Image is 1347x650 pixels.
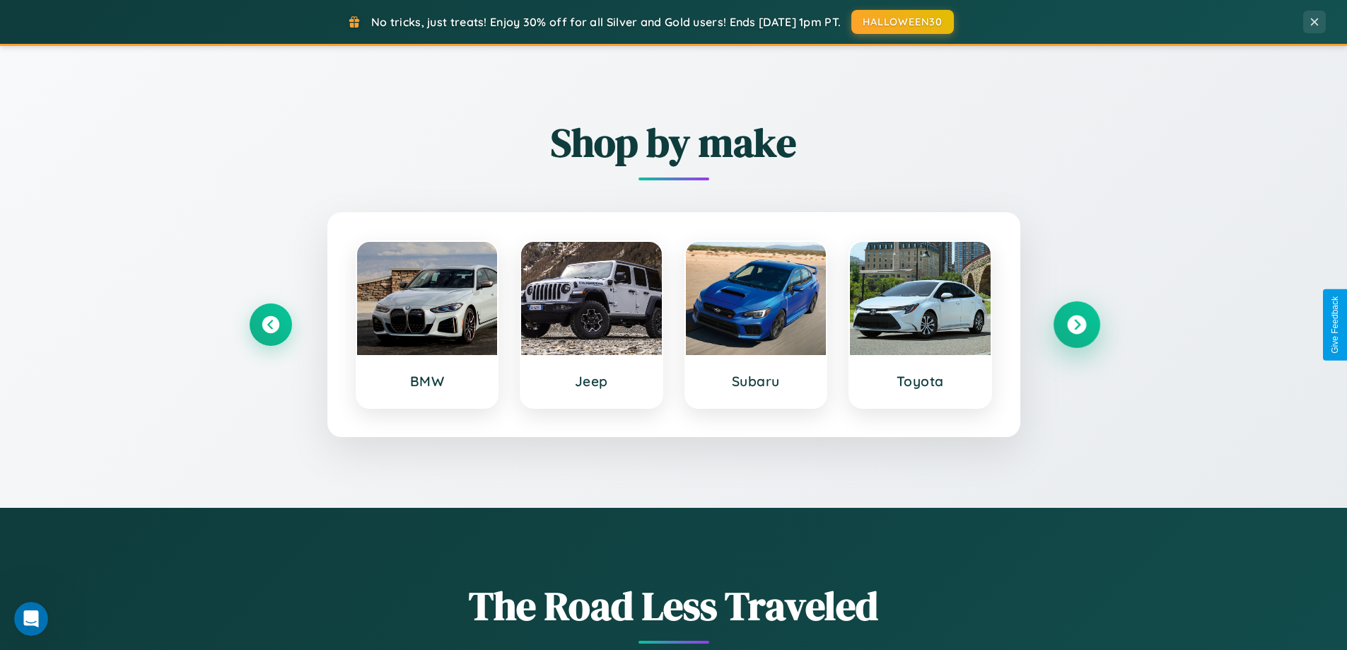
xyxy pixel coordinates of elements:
div: Give Feedback [1330,296,1340,354]
button: HALLOWEEN30 [851,10,954,34]
span: No tricks, just treats! Enjoy 30% off for all Silver and Gold users! Ends [DATE] 1pm PT. [371,15,841,29]
h1: The Road Less Traveled [250,579,1098,633]
h3: Jeep [535,373,648,390]
h2: Shop by make [250,115,1098,170]
h3: Subaru [700,373,812,390]
iframe: Intercom live chat [14,602,48,636]
h3: BMW [371,373,484,390]
h3: Toyota [864,373,976,390]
